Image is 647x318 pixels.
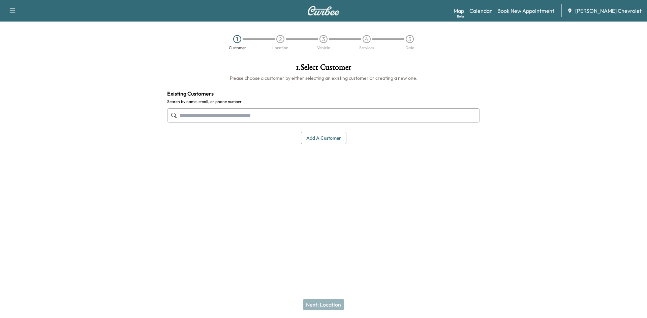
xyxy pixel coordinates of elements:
h4: Existing Customers [167,90,480,98]
div: Vehicle [317,46,330,50]
div: Location [272,46,288,50]
span: [PERSON_NAME] Chevrolet [575,7,642,15]
div: 1 [233,35,241,43]
label: Search by name, email, or phone number [167,99,480,104]
div: Services [359,46,374,50]
div: 3 [319,35,328,43]
h6: Please choose a customer by either selecting an existing customer or creating a new one. [167,75,480,81]
a: MapBeta [454,7,464,15]
div: Date [405,46,414,50]
div: Customer [229,46,246,50]
a: Calendar [469,7,492,15]
img: Curbee Logo [307,6,340,15]
div: 4 [363,35,371,43]
h1: 1 . Select Customer [167,63,480,75]
button: Add a customer [301,132,346,144]
a: Book New Appointment [497,7,554,15]
div: Beta [457,14,464,19]
div: 5 [406,35,414,43]
div: 2 [276,35,284,43]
